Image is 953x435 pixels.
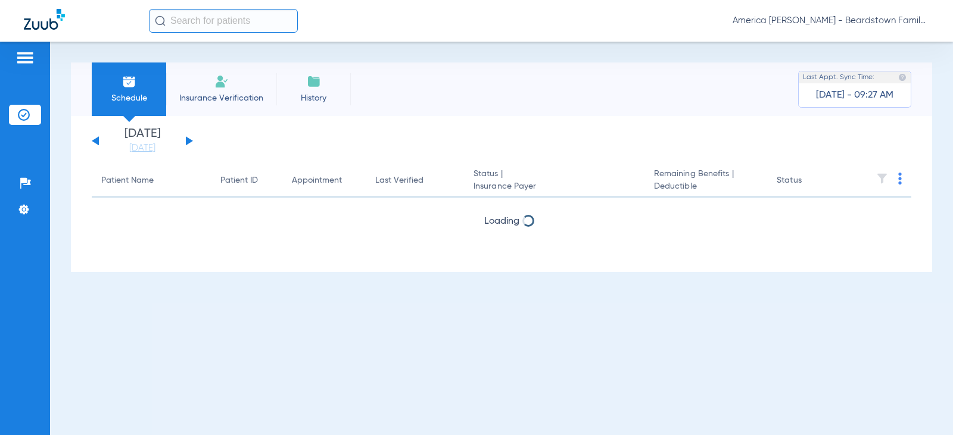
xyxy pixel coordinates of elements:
span: Deductible [654,180,758,193]
th: Status | [464,164,644,198]
div: Patient Name [101,174,154,187]
span: Insurance Payer [474,180,635,193]
span: Last Appt. Sync Time: [803,71,874,83]
div: Last Verified [375,174,423,187]
span: History [285,92,342,104]
th: Remaining Benefits | [644,164,767,198]
div: Appointment [292,174,356,187]
th: Status [767,164,848,198]
span: Schedule [101,92,157,104]
img: Search Icon [155,15,166,26]
div: Patient Name [101,174,201,187]
img: Zuub Logo [24,9,65,30]
img: filter.svg [876,173,888,184]
img: History [307,74,321,89]
a: [DATE] [107,142,178,154]
div: Appointment [292,174,342,187]
span: [DATE] - 09:27 AM [816,89,893,101]
input: Search for patients [149,9,298,33]
img: hamburger-icon [15,51,35,65]
span: Insurance Verification [175,92,267,104]
div: Patient ID [220,174,273,187]
img: group-dot-blue.svg [898,173,902,184]
img: last sync help info [898,73,907,82]
div: Last Verified [375,174,454,187]
div: Patient ID [220,174,258,187]
span: America [PERSON_NAME] - Beardstown Family Dental [733,15,929,27]
img: Schedule [122,74,136,89]
li: [DATE] [107,128,178,154]
span: Loading [484,217,519,226]
img: Manual Insurance Verification [214,74,229,89]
